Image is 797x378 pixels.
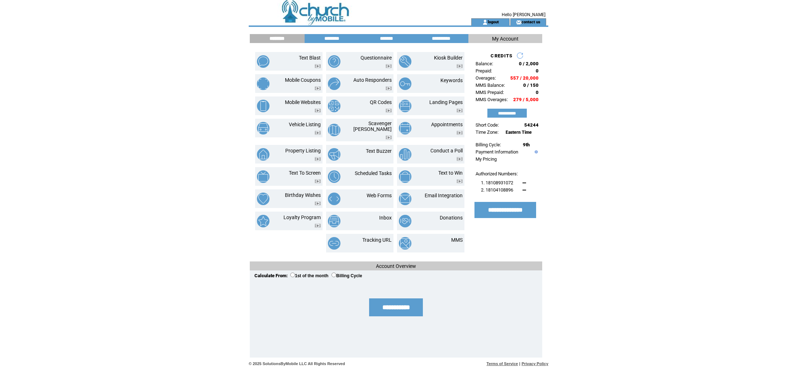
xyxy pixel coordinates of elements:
[476,142,501,147] span: Billing Cycle:
[399,77,411,90] img: keywords.png
[476,171,518,176] span: Authorized Numbers:
[290,273,328,278] label: 1st of the month
[516,19,521,25] img: contact_us_icon.gif
[353,121,392,132] a: Scavenger [PERSON_NAME]
[315,64,321,68] img: video.png
[285,148,321,153] a: Property Listing
[476,61,493,66] span: Balance:
[536,90,539,95] span: 0
[285,77,321,83] a: Mobile Coupons
[457,179,463,183] img: video.png
[519,61,539,66] span: 0 / 2,000
[457,64,463,68] img: video.png
[521,19,540,24] a: contact us
[476,129,498,135] span: Time Zone:
[399,122,411,134] img: appointments.png
[257,148,269,161] img: property-listing.png
[399,170,411,183] img: text-to-win.png
[285,99,321,105] a: Mobile Websites
[257,193,269,205] img: birthday-wishes.png
[257,215,269,227] img: loyalty-program.png
[523,82,539,88] span: 0 / 150
[315,224,321,228] img: video.png
[502,12,545,17] span: Hello [PERSON_NAME]
[376,263,416,269] span: Account Overview
[482,19,488,25] img: account_icon.gif
[370,99,392,105] a: QR Codes
[476,82,505,88] span: MMS Balance:
[440,215,463,221] a: Donations
[438,170,463,176] a: Text to Win
[476,97,508,102] span: MMS Overages:
[254,273,288,278] span: Calculate From:
[249,362,345,366] span: © 2025 SolutionsByMobile LLC All Rights Reserved
[440,77,463,83] a: Keywords
[315,86,321,90] img: video.png
[481,180,513,185] span: 1. 18108931072
[506,130,532,135] span: Eastern Time
[536,68,539,74] span: 0
[361,55,392,61] a: Questionnaire
[519,362,520,366] span: |
[355,170,392,176] a: Scheduled Tasks
[257,100,269,112] img: mobile-websites.png
[257,77,269,90] img: mobile-coupons.png
[315,157,321,161] img: video.png
[328,215,340,227] img: inbox.png
[386,64,392,68] img: video.png
[476,122,499,128] span: Short Code:
[315,109,321,113] img: video.png
[379,215,392,221] a: Inbox
[367,193,392,198] a: Web Forms
[533,150,538,153] img: help.gif
[362,237,392,243] a: Tracking URL
[257,55,269,68] img: text-blast.png
[328,77,340,90] img: auto-responders.png
[476,156,497,162] a: My Pricing
[521,362,548,366] a: Privacy Policy
[476,68,492,74] span: Prepaid:
[457,157,463,161] img: video.png
[399,193,411,205] img: email-integration.png
[488,19,499,24] a: logout
[492,36,519,42] span: My Account
[289,122,321,127] a: Vehicle Listing
[476,90,504,95] span: MMS Prepaid:
[451,237,463,243] a: MMS
[366,148,392,154] a: Text Buzzer
[434,55,463,61] a: Kiosk Builder
[328,55,340,68] img: questionnaire.png
[290,273,295,277] input: 1st of the month
[457,109,463,113] img: video.png
[429,99,463,105] a: Landing Pages
[328,148,340,161] img: text-buzzer.png
[386,109,392,113] img: video.png
[425,193,463,198] a: Email Integration
[328,100,340,112] img: qr-codes.png
[299,55,321,61] a: Text Blast
[399,148,411,161] img: conduct-a-poll.png
[257,170,269,183] img: text-to-screen.png
[386,86,392,90] img: video.png
[353,77,392,83] a: Auto Responders
[491,53,512,58] span: CREDITS
[487,362,518,366] a: Terms of Service
[513,97,539,102] span: 279 / 5,000
[399,237,411,250] img: mms.png
[315,179,321,183] img: video.png
[476,75,496,81] span: Overages:
[481,187,513,193] span: 2. 18104108896
[315,202,321,205] img: video.png
[289,170,321,176] a: Text To Screen
[523,142,530,147] span: 9th
[283,214,321,220] a: Loyalty Program
[285,192,321,198] a: Birthday Wishes
[431,122,463,127] a: Appointments
[510,75,539,81] span: 557 / 20,000
[430,148,463,153] a: Conduct a Poll
[328,193,340,205] img: web-forms.png
[399,100,411,112] img: landing-pages.png
[476,149,518,155] a: Payment Information
[457,131,463,135] img: video.png
[328,124,340,136] img: scavenger-hunt.png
